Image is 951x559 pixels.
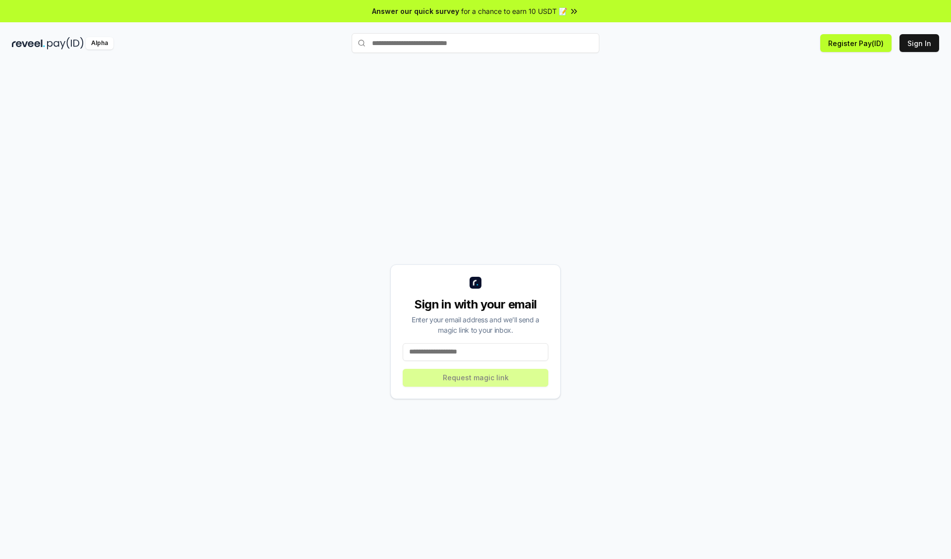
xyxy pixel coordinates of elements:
div: Sign in with your email [403,297,548,312]
img: logo_small [470,277,481,289]
button: Register Pay(ID) [820,34,892,52]
span: Answer our quick survey [372,6,459,16]
button: Sign In [899,34,939,52]
div: Enter your email address and we’ll send a magic link to your inbox. [403,314,548,335]
span: for a chance to earn 10 USDT 📝 [461,6,567,16]
img: reveel_dark [12,37,45,50]
div: Alpha [86,37,113,50]
img: pay_id [47,37,84,50]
